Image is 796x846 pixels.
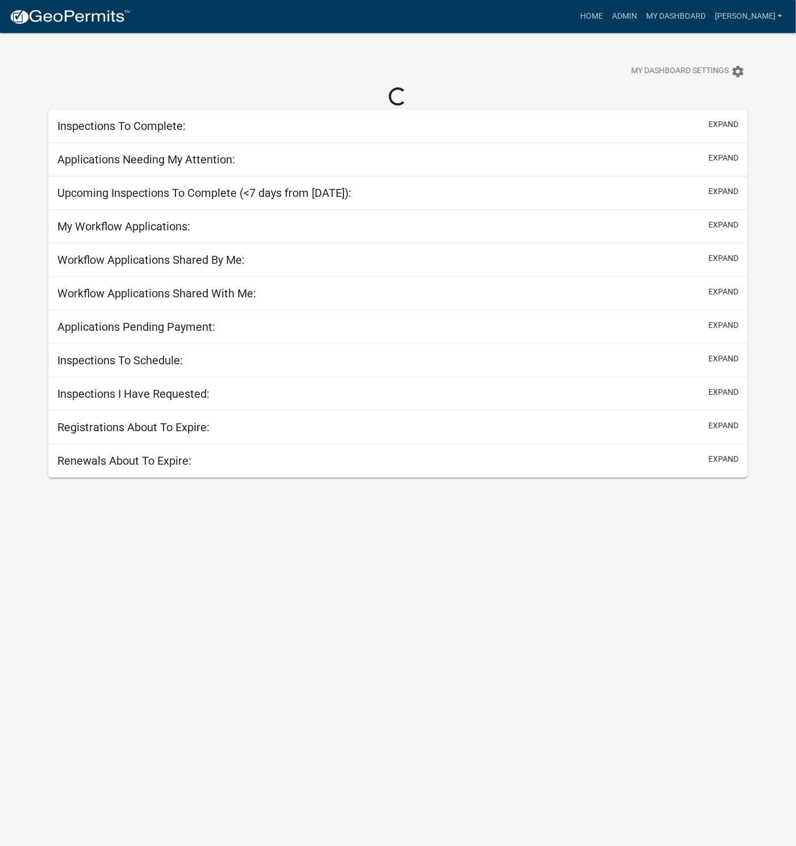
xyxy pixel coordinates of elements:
[622,60,754,82] button: My Dashboard Settingssettings
[710,6,787,27] a: [PERSON_NAME]
[57,454,191,468] h5: Renewals About To Expire:
[642,6,710,27] a: My Dashboard
[57,186,351,200] h5: Upcoming Inspections To Complete (<7 days from [DATE]):
[57,220,190,233] h5: My Workflow Applications:
[709,453,739,465] button: expand
[57,119,186,133] h5: Inspections To Complete:
[709,420,739,432] button: expand
[709,353,739,365] button: expand
[576,6,608,27] a: Home
[57,420,210,434] h5: Registrations About To Expire:
[608,6,642,27] a: Admin
[57,353,183,367] h5: Inspections To Schedule:
[57,287,256,300] h5: Workflow Applications Shared With Me:
[709,286,739,298] button: expand
[731,65,745,78] i: settings
[709,152,739,164] button: expand
[709,386,739,398] button: expand
[709,319,739,331] button: expand
[631,65,729,78] span: My Dashboard Settings
[709,186,739,197] button: expand
[57,153,235,166] h5: Applications Needing My Attention:
[709,219,739,231] button: expand
[709,119,739,131] button: expand
[57,387,210,401] h5: Inspections I Have Requested:
[57,320,215,334] h5: Applications Pending Payment:
[709,252,739,264] button: expand
[57,253,245,267] h5: Workflow Applications Shared By Me:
